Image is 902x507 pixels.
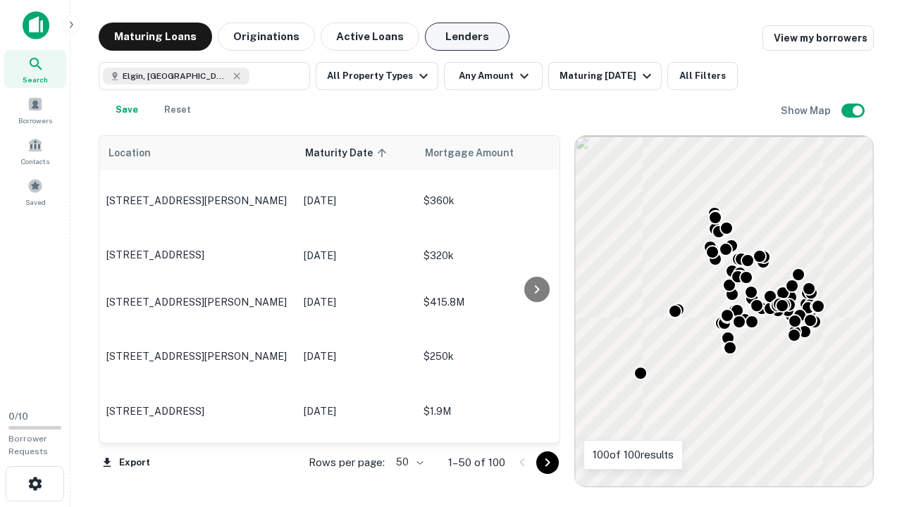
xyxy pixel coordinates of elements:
[18,115,52,126] span: Borrowers
[416,136,572,170] th: Mortgage Amount
[304,349,409,364] p: [DATE]
[390,452,426,472] div: 50
[667,62,738,90] button: All Filters
[424,349,564,364] p: $250k
[424,294,564,310] p: $415.8M
[4,173,66,211] a: Saved
[106,194,290,207] p: [STREET_ADDRESS][PERSON_NAME]
[304,294,409,310] p: [DATE]
[548,62,662,90] button: Maturing [DATE]
[25,196,46,208] span: Saved
[108,144,151,161] span: Location
[425,144,532,161] span: Mortgage Amount
[4,132,66,170] a: Contacts
[424,248,564,263] p: $320k
[309,454,385,471] p: Rows per page:
[4,50,66,88] a: Search
[106,249,290,261] p: [STREET_ADDRESS]
[155,96,200,124] button: Reset
[218,23,315,51] button: Originations
[23,74,48,85] span: Search
[4,91,66,129] a: Borrowers
[8,434,48,456] span: Borrower Requests
[106,405,290,418] p: [STREET_ADDRESS]
[321,23,419,51] button: Active Loans
[424,193,564,208] p: $360k
[297,136,416,170] th: Maturity Date
[316,62,438,90] button: All Property Types
[21,156,49,167] span: Contacts
[444,62,543,90] button: Any Amount
[762,25,874,51] a: View my borrowers
[106,296,290,308] p: [STREET_ADDRESS][PERSON_NAME]
[536,451,559,474] button: Go to next page
[99,452,154,473] button: Export
[304,248,409,263] p: [DATE]
[8,411,28,422] span: 0 / 10
[104,96,149,124] button: Save your search to get updates of matches that match your search criteria.
[106,350,290,363] p: [STREET_ADDRESS][PERSON_NAME]
[575,136,873,487] div: 0 0
[304,403,409,419] p: [DATE]
[99,136,297,170] th: Location
[832,394,902,462] iframe: Chat Widget
[424,403,564,419] p: $1.9M
[304,193,409,208] p: [DATE]
[781,103,833,118] h6: Show Map
[305,144,391,161] span: Maturity Date
[23,11,49,39] img: capitalize-icon.png
[560,68,655,84] div: Maturing [DATE]
[448,454,505,471] p: 1–50 of 100
[593,446,674,463] p: 100 of 100 results
[425,23,509,51] button: Lenders
[99,23,212,51] button: Maturing Loans
[123,70,228,82] span: Elgin, [GEOGRAPHIC_DATA], [GEOGRAPHIC_DATA]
